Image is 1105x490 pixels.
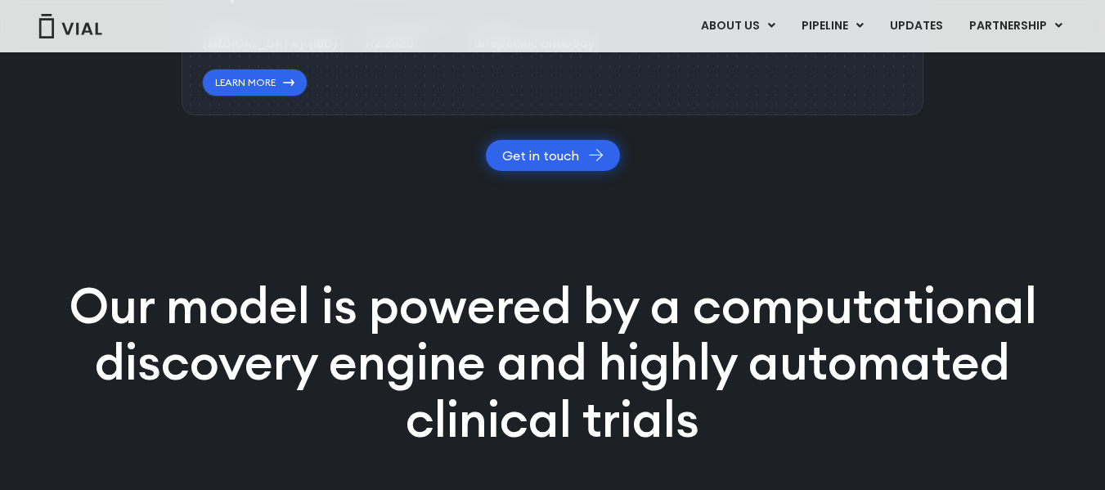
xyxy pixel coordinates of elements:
[956,12,1076,40] a: PARTNERSHIPMenu Toggle
[688,12,788,40] a: ABOUT USMenu Toggle
[202,69,308,97] a: Learn More
[38,14,103,38] img: Vial Logo
[26,277,1080,448] p: Our model is powered by a computational discovery engine and highly automated clinical trials
[486,140,620,171] a: Get in touch
[877,12,955,40] a: UPDATES
[788,12,876,40] a: PIPELINEMenu Toggle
